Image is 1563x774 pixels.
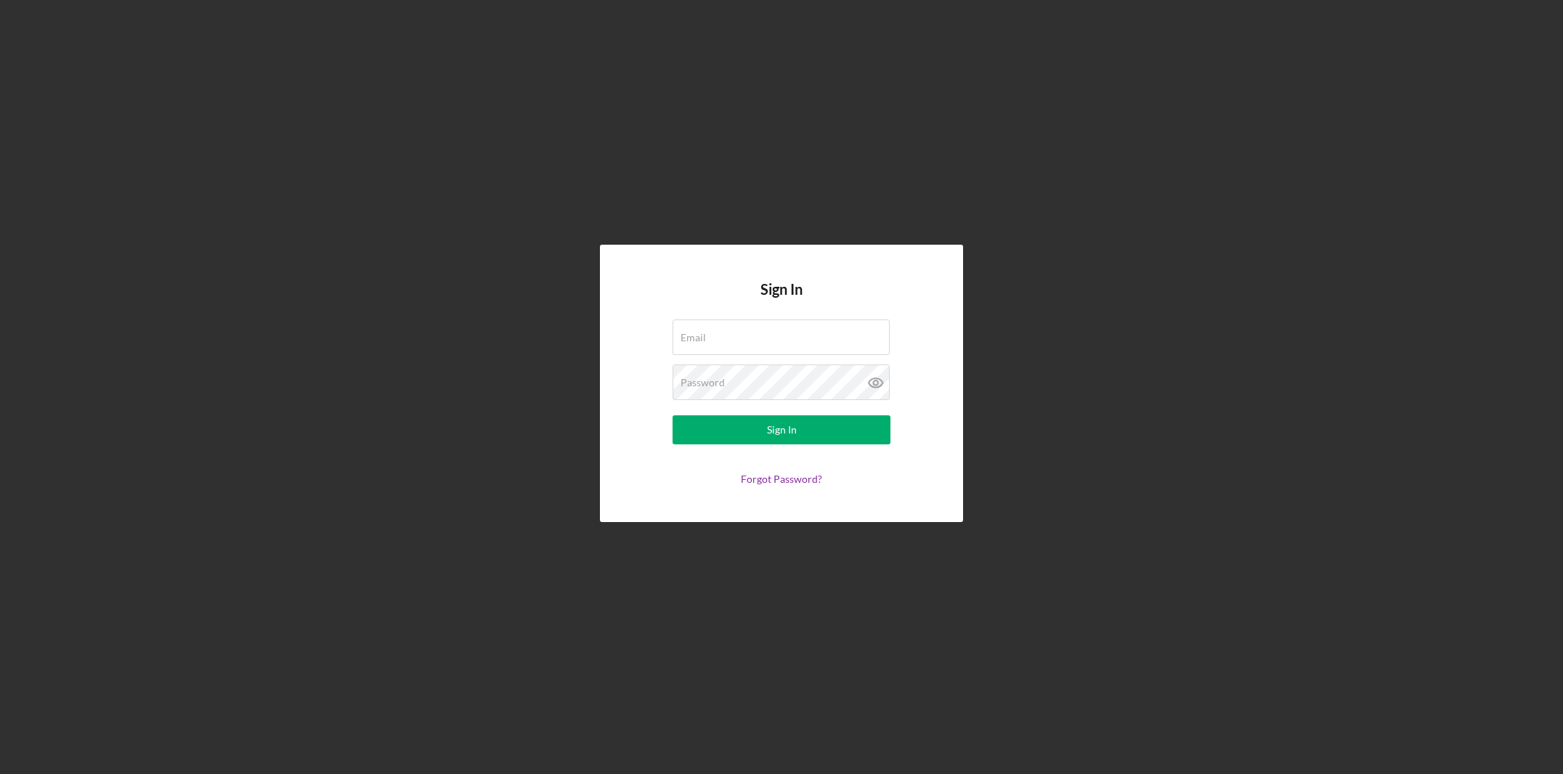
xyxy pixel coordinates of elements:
[681,377,725,388] label: Password
[673,415,890,444] button: Sign In
[741,473,822,485] a: Forgot Password?
[767,415,797,444] div: Sign In
[681,332,706,343] label: Email
[760,281,803,319] h4: Sign In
